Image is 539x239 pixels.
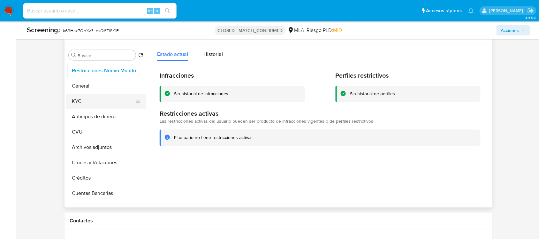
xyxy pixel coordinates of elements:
[501,25,519,35] span: Acciones
[66,109,146,124] button: Anticipos de dinero
[468,8,474,13] a: Notificaciones
[148,8,153,14] span: Alt
[66,94,141,109] button: KYC
[497,25,530,35] button: Acciones
[27,25,58,35] b: Screening
[66,63,146,78] button: Restricciones Nuevo Mundo
[66,124,146,140] button: CVU
[66,186,146,201] button: Cuentas Bancarias
[138,53,143,60] button: Volver al orden por defecto
[66,201,146,216] button: Datos Modificados
[66,155,146,170] button: Cruces y Relaciones
[71,53,76,58] button: Buscar
[489,8,525,14] p: zoe.breuer@mercadolibre.com
[307,27,342,34] span: Riesgo PLD:
[78,53,133,58] input: Buscar
[528,7,534,14] a: Salir
[66,170,146,186] button: Créditos
[288,27,304,34] div: MLA
[23,7,177,15] input: Buscar usuario o caso...
[58,27,119,34] span: # Lk69Hax7QoXv3LosQ6Zl8K1E
[525,15,536,20] span: 3.155.0
[426,7,462,14] span: Accesos rápidos
[161,6,174,15] button: search-icon
[156,8,158,14] span: s
[66,78,146,94] button: General
[66,140,146,155] button: Archivos adjuntos
[333,27,342,34] span: MID
[215,26,285,35] p: CLOSED - MATCH_CONFIRMED
[70,218,487,224] h1: Contactos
